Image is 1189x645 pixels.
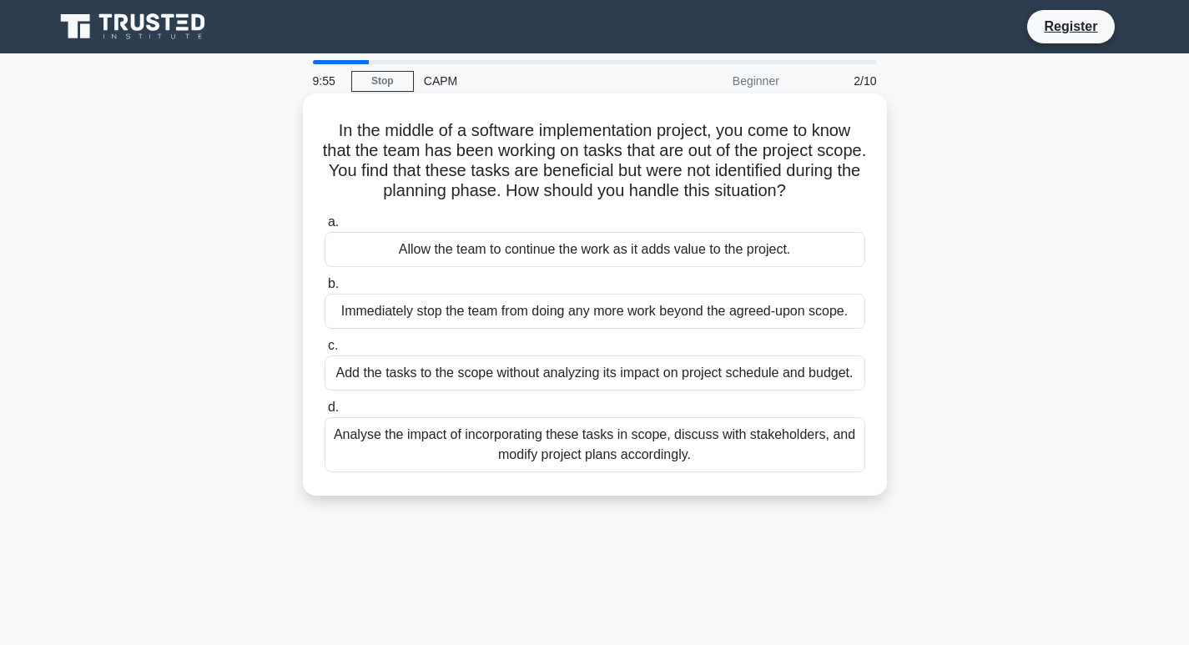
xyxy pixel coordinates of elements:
div: Add the tasks to the scope without analyzing its impact on project schedule and budget. [325,355,865,391]
div: Allow the team to continue the work as it adds value to the project. [325,232,865,267]
h5: In the middle of a software implementation project, you come to know that the team has been worki... [323,120,867,202]
div: 2/10 [789,64,887,98]
span: b. [328,276,339,290]
a: Register [1034,16,1107,37]
div: Beginner [643,64,789,98]
div: Immediately stop the team from doing any more work beyond the agreed-upon scope. [325,294,865,329]
a: Stop [351,71,414,92]
div: CAPM [414,64,643,98]
div: 9:55 [303,64,351,98]
div: Analyse the impact of incorporating these tasks in scope, discuss with stakeholders, and modify p... [325,417,865,472]
span: c. [328,338,338,352]
span: d. [328,400,339,414]
span: a. [328,214,339,229]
